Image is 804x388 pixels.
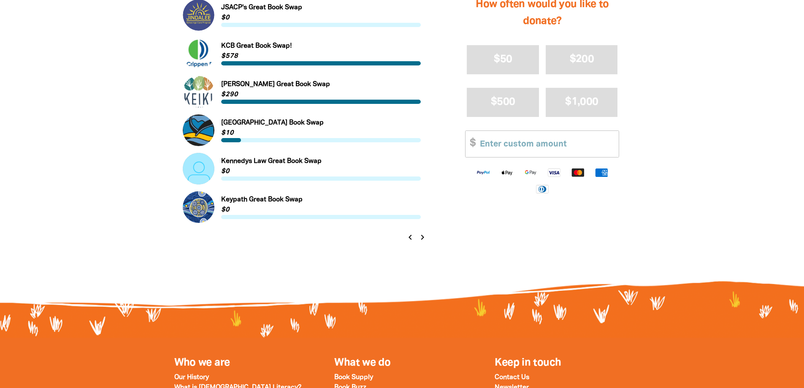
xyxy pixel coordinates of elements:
a: Book Supply [334,374,373,380]
button: Previous page [404,231,416,243]
button: $200 [546,45,618,74]
button: $1,000 [546,88,618,117]
img: Mastercard logo [566,167,590,177]
button: Next page [416,231,428,243]
span: Keep in touch [495,358,561,368]
img: Diners Club logo [531,184,554,193]
i: chevron_left [405,232,415,242]
i: chevron_right [417,232,428,242]
img: American Express logo [590,167,613,177]
img: Google Pay logo [519,167,542,177]
img: Visa logo [542,167,566,177]
img: Apple Pay logo [495,167,519,177]
input: Enter custom amount [474,131,619,157]
a: Our History [174,374,209,380]
button: $500 [467,88,539,117]
span: $500 [491,97,515,107]
img: Paypal logo [471,167,495,177]
span: $50 [494,54,512,64]
span: $ [466,131,476,157]
a: Who we are [174,358,230,368]
div: Available payment methods [465,160,619,200]
button: $50 [467,45,539,74]
span: $200 [570,54,594,64]
a: What we do [334,358,390,368]
span: $1,000 [565,97,598,107]
a: Contact Us [495,374,529,380]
